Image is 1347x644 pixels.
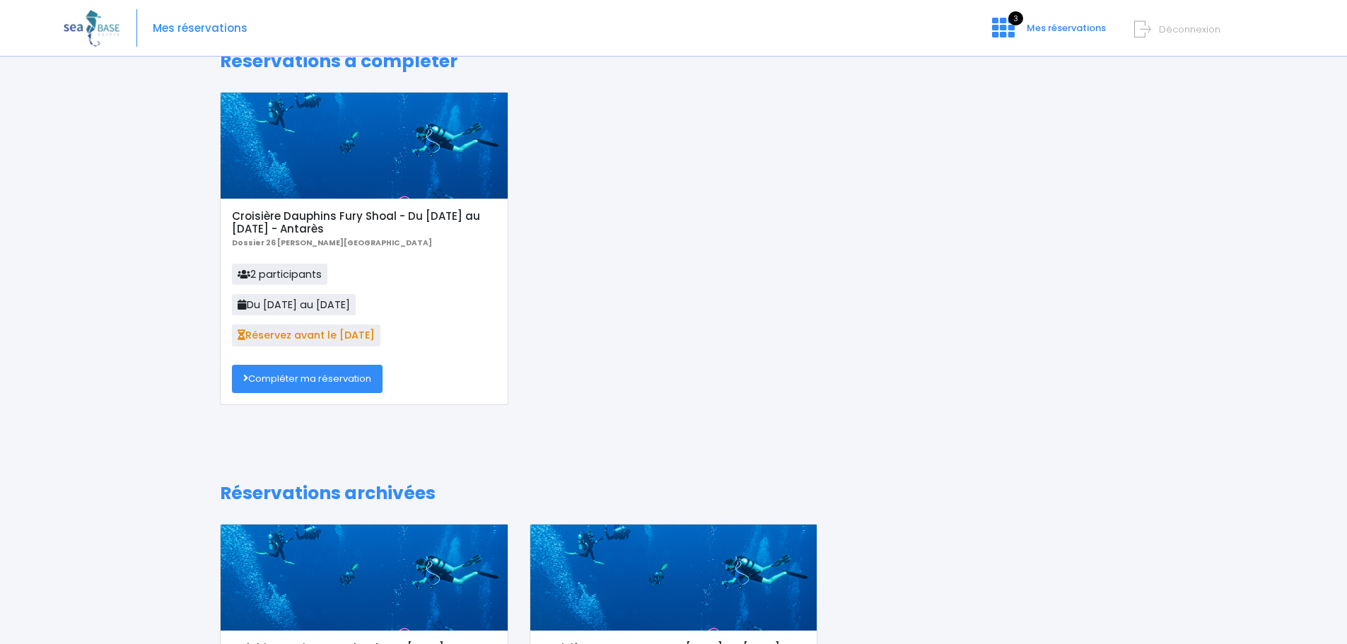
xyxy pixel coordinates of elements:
[1008,11,1023,25] span: 3
[232,264,327,285] span: 2 participants
[220,51,1127,72] h1: Réservations à compléter
[232,238,432,248] b: Dossier 26 [PERSON_NAME][GEOGRAPHIC_DATA]
[232,365,383,393] a: Compléter ma réservation
[1027,21,1106,35] span: Mes réservations
[232,324,380,346] span: Réservez avant le [DATE]
[981,26,1114,40] a: 3 Mes réservations
[220,483,1127,504] h1: Réservations archivées
[1159,23,1220,36] span: Déconnexion
[232,294,356,315] span: Du [DATE] au [DATE]
[232,210,496,235] h5: Croisière Dauphins Fury Shoal - Du [DATE] au [DATE] - Antarès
